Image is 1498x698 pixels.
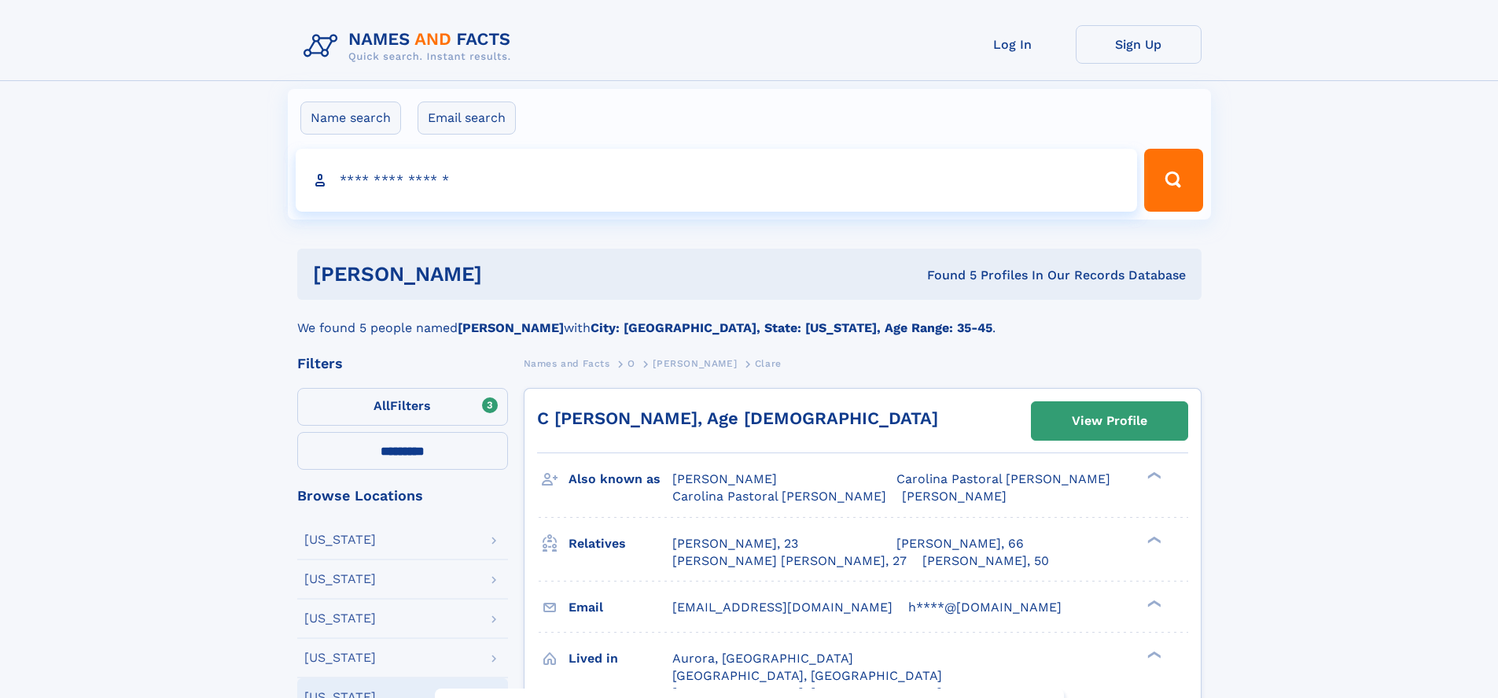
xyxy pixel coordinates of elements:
[569,466,672,493] h3: Also known as
[304,573,376,585] div: [US_STATE]
[896,471,1110,486] span: Carolina Pastoral [PERSON_NAME]
[1143,598,1162,608] div: ❯
[672,651,853,666] span: Aurora, [GEOGRAPHIC_DATA]
[672,489,886,504] span: Carolina Pastoral [PERSON_NAME]
[628,353,635,373] a: O
[418,102,516,135] label: Email search
[672,668,942,683] span: [GEOGRAPHIC_DATA], [GEOGRAPHIC_DATA]
[672,471,777,486] span: [PERSON_NAME]
[653,353,737,373] a: [PERSON_NAME]
[1032,402,1187,440] a: View Profile
[569,594,672,621] h3: Email
[1144,149,1202,212] button: Search Button
[950,25,1076,64] a: Log In
[653,358,737,369] span: [PERSON_NAME]
[902,489,1007,504] span: [PERSON_NAME]
[300,102,401,135] label: Name search
[672,600,893,615] span: [EMAIL_ADDRESS][DOMAIN_NAME]
[313,264,705,284] h1: [PERSON_NAME]
[672,535,798,552] a: [PERSON_NAME], 23
[304,612,376,625] div: [US_STATE]
[591,320,992,335] b: City: [GEOGRAPHIC_DATA], State: [US_STATE], Age Range: 35-45
[628,358,635,369] span: O
[1143,534,1162,545] div: ❯
[537,408,938,428] a: C [PERSON_NAME], Age [DEMOGRAPHIC_DATA]
[672,552,907,570] a: [PERSON_NAME] [PERSON_NAME], 27
[705,267,1186,284] div: Found 5 Profiles In Our Records Database
[1076,25,1202,64] a: Sign Up
[1072,403,1147,439] div: View Profile
[297,489,508,503] div: Browse Locations
[569,645,672,672] h3: Lived in
[304,652,376,664] div: [US_STATE]
[524,353,610,373] a: Names and Facts
[896,535,1024,552] a: [PERSON_NAME], 66
[296,149,1138,212] input: search input
[1143,649,1162,659] div: ❯
[1143,471,1162,481] div: ❯
[569,530,672,557] h3: Relatives
[755,358,782,369] span: Clare
[297,25,524,68] img: Logo Names and Facts
[297,300,1202,338] div: We found 5 people named with .
[922,552,1049,570] a: [PERSON_NAME], 50
[304,534,376,546] div: [US_STATE]
[297,356,508,371] div: Filters
[374,398,390,413] span: All
[458,320,564,335] b: [PERSON_NAME]
[297,388,508,426] label: Filters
